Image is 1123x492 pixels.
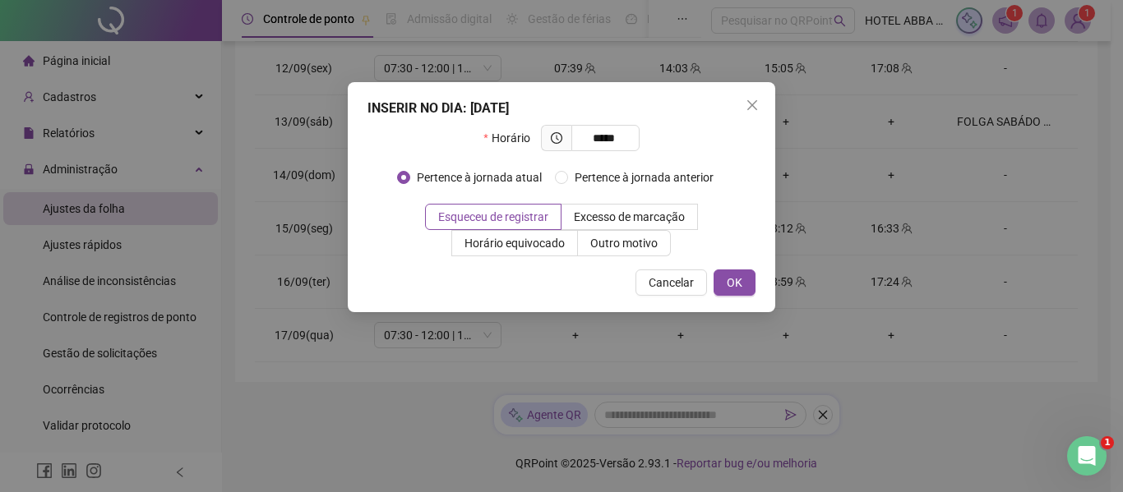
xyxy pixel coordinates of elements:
[410,168,548,186] span: Pertence à jornada atual
[551,132,562,144] span: clock-circle
[574,210,685,223] span: Excesso de marcação
[746,99,759,112] span: close
[1101,436,1114,449] span: 1
[1067,436,1107,476] iframe: Intercom live chat
[635,269,707,296] button: Cancelar
[590,237,658,250] span: Outro motivo
[649,274,694,292] span: Cancelar
[367,99,756,118] div: INSERIR NO DIA : [DATE]
[483,125,540,151] label: Horário
[739,92,765,118] button: Close
[714,269,756,296] button: OK
[568,168,720,186] span: Pertence à jornada anterior
[727,274,742,292] span: OK
[438,210,548,223] span: Esqueceu de registrar
[464,237,565,250] span: Horário equivocado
